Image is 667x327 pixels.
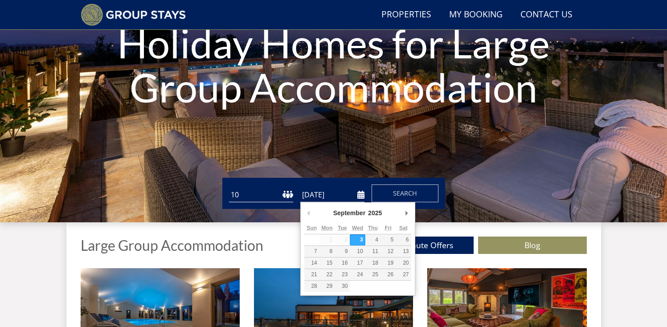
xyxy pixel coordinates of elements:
a: My Booking [446,5,506,25]
a: Last Minute Offers [365,237,474,254]
button: 30 [335,281,350,292]
button: 5 [381,234,396,245]
h1: Large Group Accommodation [81,237,263,253]
button: 11 [365,246,381,257]
button: 20 [396,258,411,269]
button: 4 [365,234,381,245]
button: 27 [396,269,411,280]
button: 17 [350,258,365,269]
button: 13 [396,246,411,257]
button: 9 [335,246,350,257]
abbr: Sunday [307,225,317,231]
button: 7 [304,246,319,257]
button: Search [372,184,438,202]
button: 28 [304,281,319,292]
button: 29 [319,281,335,292]
abbr: Saturday [399,225,408,231]
button: 12 [381,246,396,257]
abbr: Monday [322,225,333,231]
button: 19 [381,258,396,269]
button: 10 [350,246,365,257]
abbr: Wednesday [352,225,363,231]
button: 16 [335,258,350,269]
button: 18 [365,258,381,269]
abbr: Friday [385,225,391,231]
span: Search [393,189,417,197]
button: 26 [381,269,396,280]
div: September [332,206,367,220]
button: 3 [350,234,365,245]
button: 24 [350,269,365,280]
a: Contact Us [517,5,576,25]
img: Group Stays [81,4,186,26]
input: Arrival Date [300,188,364,202]
button: 6 [396,234,411,245]
div: 2025 [367,206,383,220]
button: Previous Month [304,206,313,220]
button: 23 [335,269,350,280]
button: 15 [319,258,335,269]
a: Blog [478,237,587,254]
button: 21 [304,269,319,280]
button: Next Month [402,206,411,220]
abbr: Tuesday [338,225,347,231]
button: 22 [319,269,335,280]
a: Properties [378,5,435,25]
abbr: Thursday [368,225,378,231]
button: 8 [319,246,335,257]
button: 25 [365,269,381,280]
h1: Holiday Homes for Large Group Accommodation [100,3,567,127]
button: 14 [304,258,319,269]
